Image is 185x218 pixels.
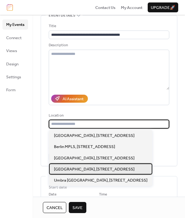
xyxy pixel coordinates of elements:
span: Design [6,61,18,67]
a: My Account [121,4,142,10]
button: Save [69,202,86,213]
button: AI Assistant [51,95,88,103]
span: Umbra [GEOGRAPHIC_DATA], [STREET_ADDRESS] [54,177,147,183]
a: Connect [2,33,28,43]
span: [GEOGRAPHIC_DATA], [STREET_ADDRESS] [54,155,134,161]
span: Berlin MPLS, [STREET_ADDRESS] [54,144,115,150]
div: Title [49,23,168,29]
span: Connect [6,35,22,41]
span: Event details [49,13,75,19]
a: Contact Us [95,4,116,10]
span: Contact Us [95,5,116,11]
span: [GEOGRAPHIC_DATA], [STREET_ADDRESS] [54,133,134,139]
a: My Events [2,19,28,29]
span: Save [72,205,83,211]
div: Start date [49,184,67,190]
button: Upgrade🚀 [148,2,178,12]
div: Description [49,42,168,48]
a: Form [2,85,28,95]
button: Cancel [43,202,66,213]
span: Views [6,48,17,54]
a: Views [2,46,28,56]
span: Time [99,191,107,198]
div: AI Assistant [63,96,84,102]
span: [GEOGRAPHIC_DATA], [STREET_ADDRESS] [54,166,134,172]
a: Settings [2,72,28,82]
span: My Events [6,22,24,28]
span: Form [6,87,16,93]
span: Date [49,191,56,198]
span: Upgrade 🚀 [151,5,175,11]
span: Cancel [47,205,63,211]
span: Settings [6,74,21,80]
img: logo [7,4,13,11]
a: Design [2,59,28,69]
div: Location [49,113,168,119]
span: My Account [121,5,142,11]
